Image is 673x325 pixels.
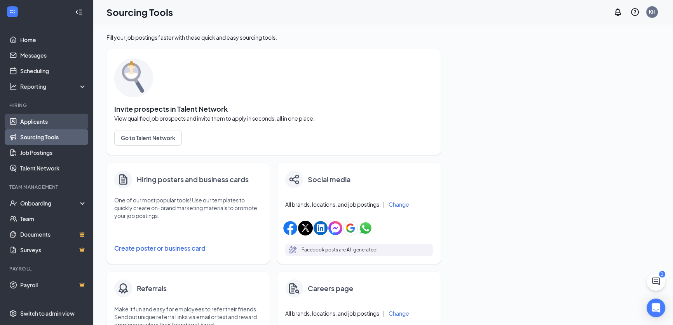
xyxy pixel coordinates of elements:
[9,199,17,207] svg: UserCheck
[137,283,167,294] h4: Referrals
[383,309,385,318] div: |
[20,114,87,129] a: Applicants
[137,174,249,185] h4: Hiring posters and business cards
[114,241,262,256] button: Create poster or business card
[20,145,87,160] a: Job Postings
[117,282,129,295] img: badge
[613,7,622,17] svg: Notifications
[343,221,358,235] img: googleIcon
[9,309,17,317] svg: Settings
[20,160,87,176] a: Talent Network
[20,63,87,79] a: Scheduling
[630,7,640,17] svg: QuestionInfo
[20,227,87,242] a: DocumentsCrown
[289,283,300,294] img: careers
[302,246,377,254] p: Facebook posts are AI-generated
[308,283,353,294] h4: Careers page
[20,211,87,227] a: Team
[649,9,656,15] div: KH
[285,200,379,208] span: All brands, locations, and job postings
[389,311,409,316] button: Change
[9,184,85,190] div: Team Management
[359,221,373,235] img: whatsappIcon
[114,130,433,146] a: Go to Talent Network
[289,174,299,184] img: share
[308,174,350,185] h4: Social media
[651,277,661,286] svg: ChatActive
[20,47,87,63] a: Messages
[20,83,87,90] div: Reporting
[647,272,665,291] button: ChatActive
[647,299,665,317] div: Open Intercom Messenger
[283,221,297,235] img: facebookIcon
[9,83,17,90] svg: Analysis
[383,200,385,209] div: |
[328,221,342,235] img: facebookMessengerIcon
[285,309,379,317] span: All brands, locations, and job postings
[314,221,328,235] img: linkedinIcon
[9,265,85,272] div: Payroll
[9,8,16,16] svg: WorkstreamLogo
[114,105,433,113] span: Invite prospects in Talent Network
[9,102,85,109] div: Hiring
[114,196,262,220] p: One of our most popular tools! Use our templates to quickly create on-brand marketing materials t...
[114,114,433,122] span: View qualified job prospects and invite them to apply in seconds, all in one place.
[114,130,182,146] button: Go to Talent Network
[298,221,313,235] img: xIcon
[117,173,129,186] svg: Document
[75,8,83,16] svg: Collapse
[106,33,441,41] div: Fill your job postings faster with these quick and easy sourcing tools.
[20,199,80,207] div: Onboarding
[20,129,87,145] a: Sourcing Tools
[389,202,409,207] button: Change
[20,277,87,293] a: PayrollCrown
[20,242,87,258] a: SurveysCrown
[106,5,173,19] h1: Sourcing Tools
[20,32,87,47] a: Home
[20,309,75,317] div: Switch to admin view
[114,58,153,97] img: sourcing-tools
[288,245,298,255] svg: MagicPencil
[659,271,665,278] div: 1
